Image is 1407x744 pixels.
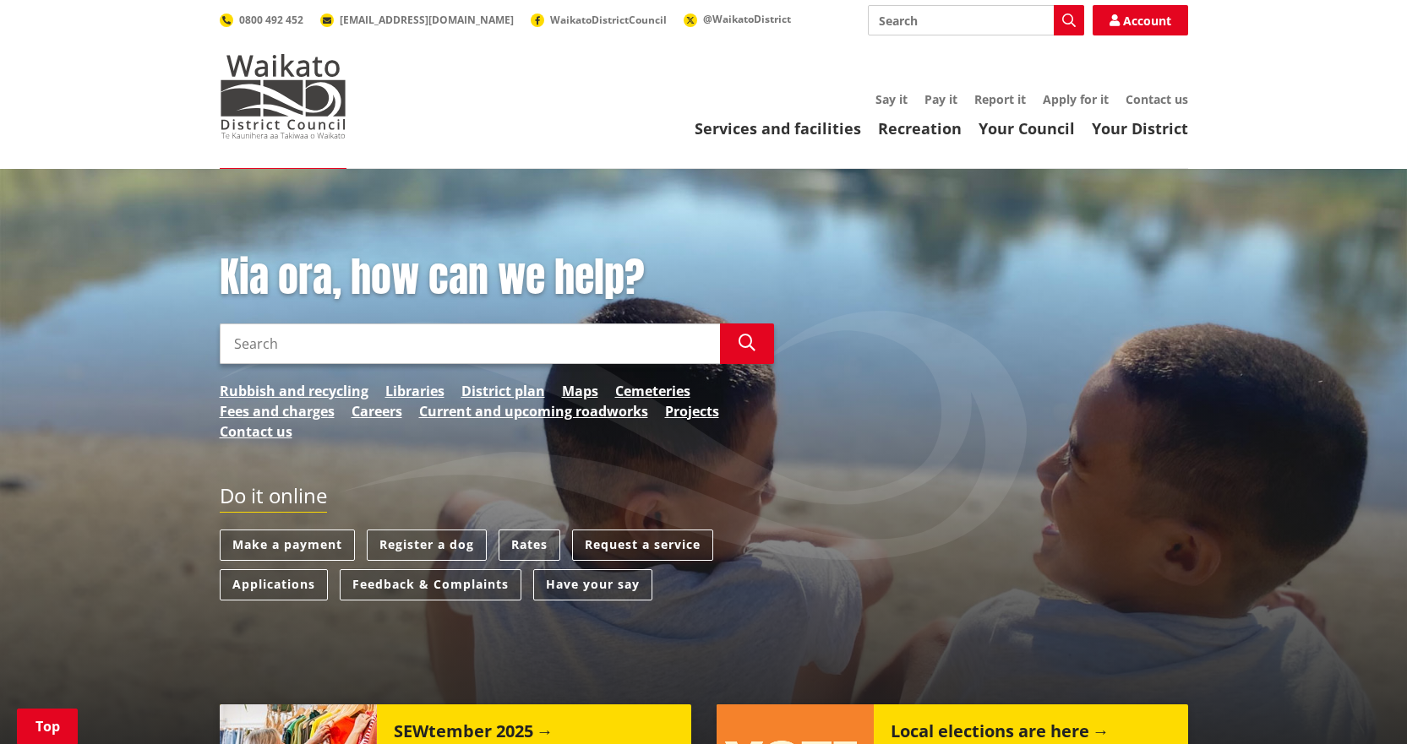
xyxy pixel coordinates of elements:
[220,13,303,27] a: 0800 492 452
[220,484,327,513] h2: Do it online
[531,13,667,27] a: WaikatoDistrictCouncil
[979,118,1075,138] a: Your Council
[1126,91,1188,107] a: Contact us
[868,5,1084,35] input: Search input
[499,529,560,561] a: Rates
[665,401,719,421] a: Projects
[878,118,962,138] a: Recreation
[974,91,1026,107] a: Report it
[875,91,908,107] a: Say it
[220,569,328,600] a: Applications
[340,569,521,600] a: Feedback & Complaints
[572,529,713,561] a: Request a service
[320,13,514,27] a: [EMAIL_ADDRESS][DOMAIN_NAME]
[703,12,791,26] span: @WaikatoDistrict
[695,118,861,138] a: Services and facilities
[367,529,487,561] a: Register a dog
[562,381,598,401] a: Maps
[220,323,720,364] input: Search input
[461,381,545,401] a: District plan
[220,54,346,138] img: Waikato District Council - Te Kaunihera aa Takiwaa o Waikato
[17,709,78,744] a: Top
[220,421,292,442] a: Contact us
[220,401,335,421] a: Fees and charges
[615,381,690,401] a: Cemeteries
[533,569,652,600] a: Have your say
[550,13,667,27] span: WaikatoDistrictCouncil
[239,13,303,27] span: 0800 492 452
[419,401,648,421] a: Current and upcoming roadworks
[1043,91,1109,107] a: Apply for it
[220,253,774,302] h1: Kia ora, how can we help?
[924,91,957,107] a: Pay it
[385,381,444,401] a: Libraries
[220,381,368,401] a: Rubbish and recycling
[340,13,514,27] span: [EMAIL_ADDRESS][DOMAIN_NAME]
[1092,118,1188,138] a: Your District
[352,401,402,421] a: Careers
[684,12,791,26] a: @WaikatoDistrict
[220,529,355,561] a: Make a payment
[1093,5,1188,35] a: Account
